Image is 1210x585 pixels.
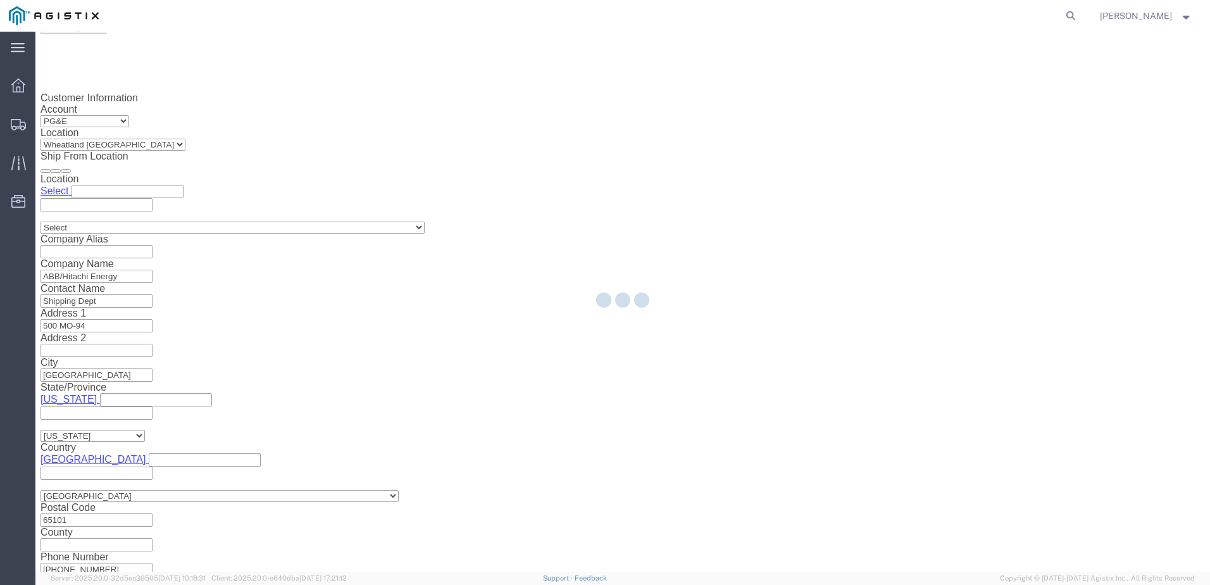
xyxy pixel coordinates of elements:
span: [DATE] 10:18:31 [158,574,206,582]
span: [DATE] 17:21:12 [299,574,347,582]
span: Client: 2025.20.0-e640dba [211,574,347,582]
a: Support [543,574,575,582]
button: [PERSON_NAME] [1099,8,1193,23]
span: Tanner Gill [1100,9,1172,23]
a: Feedback [575,574,607,582]
span: Copyright © [DATE]-[DATE] Agistix Inc., All Rights Reserved [1000,573,1195,584]
img: logo [9,6,99,25]
span: Server: 2025.20.0-32d5ea39505 [51,574,206,582]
